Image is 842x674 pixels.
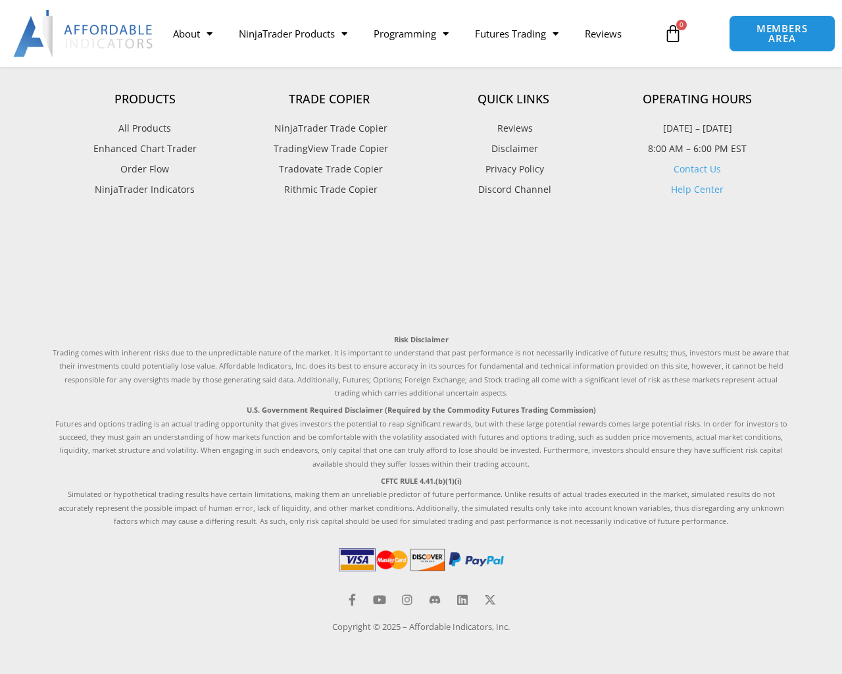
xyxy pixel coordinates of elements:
[237,120,421,137] a: NinjaTrader Trade Copier
[53,228,789,320] iframe: Customer reviews powered by Trustpilot
[475,181,551,198] span: Discord Channel
[53,475,789,529] p: Simulated or hypothetical trading results have certain limitations, making them an unreliable pre...
[729,15,835,52] a: MEMBERS AREA
[270,140,388,157] span: TradingView Trade Copier
[247,405,596,415] strong: U.S. Government Required Disclaimer (Required by the Commodity Futures Trading Commission)
[394,334,449,344] strong: Risk Disclaimer
[271,120,387,137] span: NinjaTrader Trade Copier
[120,161,169,178] span: Order Flow
[644,14,702,53] a: 0
[332,621,510,633] a: Copyright © 2025 – Affordable Indicators, Inc.
[95,181,195,198] span: NinjaTrader Indicators
[462,18,572,49] a: Futures Trading
[226,18,360,49] a: NinjaTrader Products
[671,183,724,195] a: Help Center
[421,120,605,137] a: Reviews
[118,120,171,137] span: All Products
[743,24,822,43] span: MEMBERS AREA
[237,161,421,178] a: Tradovate Trade Copier
[237,92,421,107] h4: Trade Copier
[237,181,421,198] a: Rithmic Trade Copier
[53,181,237,198] a: NinjaTrader Indicators
[160,18,226,49] a: About
[160,18,656,49] nav: Menu
[605,140,789,157] p: 8:00 AM – 6:00 PM EST
[360,18,462,49] a: Programming
[53,120,237,137] a: All Products
[488,140,538,157] span: Disclaimer
[276,161,383,178] span: Tradovate Trade Copier
[605,120,789,137] p: [DATE] – [DATE]
[53,403,789,471] p: Futures and options trading is an actual trading opportunity that gives investors the potential t...
[381,476,462,486] strong: CFTC RULE 4.41.(b)(1)(i)
[281,181,378,198] span: Rithmic Trade Copier
[13,10,155,57] img: LogoAI | Affordable Indicators – NinjaTrader
[53,140,237,157] a: Enhanced Chart Trader
[676,20,687,30] span: 0
[605,92,789,107] h4: Operating Hours
[421,92,605,107] h4: Quick Links
[53,92,237,107] h4: Products
[93,140,197,157] span: Enhanced Chart Trader
[53,333,789,400] p: Trading comes with inherent risks due to the unpredictable nature of the market. It is important ...
[494,120,533,137] span: Reviews
[53,161,237,178] a: Order Flow
[421,161,605,178] a: Privacy Policy
[336,545,506,574] img: PaymentIcons | Affordable Indicators – NinjaTrader
[674,163,721,175] a: Contact Us
[421,140,605,157] a: Disclaimer
[572,18,635,49] a: Reviews
[237,140,421,157] a: TradingView Trade Copier
[482,161,544,178] span: Privacy Policy
[421,181,605,198] a: Discord Channel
